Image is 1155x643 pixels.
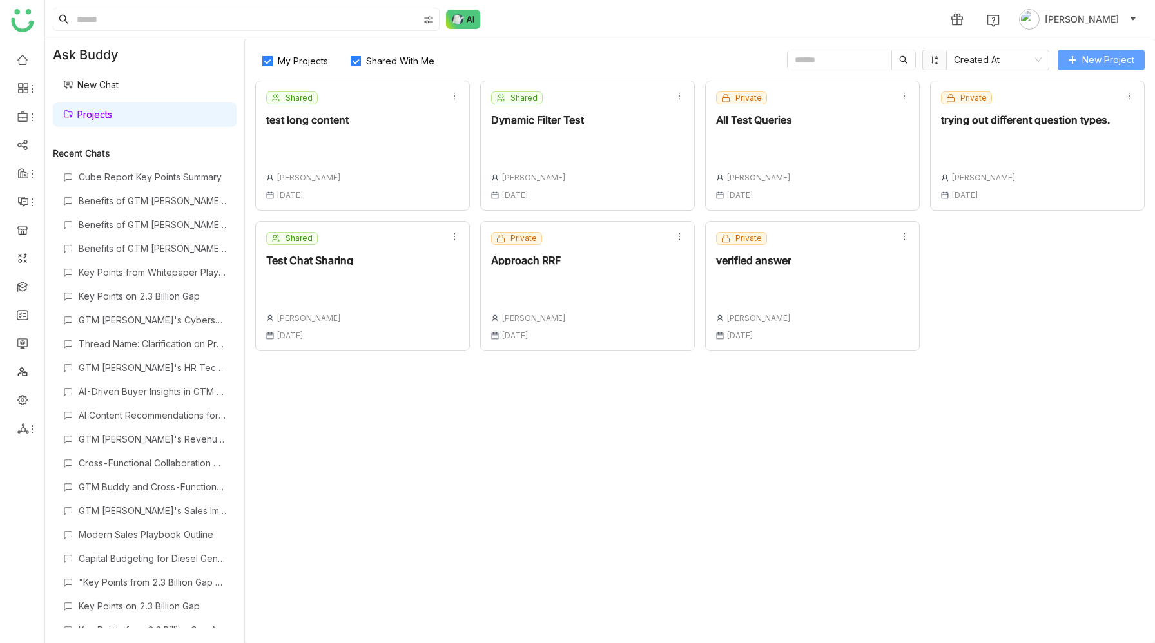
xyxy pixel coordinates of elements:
div: Recent Chats [53,148,237,158]
div: All Test Queries [716,115,792,125]
div: trying out different question types. [941,115,1110,125]
div: Cube Report Key Points Summary [79,171,226,182]
span: [PERSON_NAME] [726,173,791,182]
span: [DATE] [277,331,304,340]
div: Key Points on 2.3 Billion Gap [79,291,226,302]
span: Private [510,233,537,244]
div: GTM [PERSON_NAME]'s Cybersecurity Metrics [79,314,226,325]
div: Benefits of GTM [PERSON_NAME]'s Digital Sales Rooms [79,195,226,206]
div: AI-Driven Buyer Insights in GTM Buddy [79,386,226,397]
img: help.svg [987,14,1000,27]
span: Shared [286,233,313,244]
span: [PERSON_NAME] [501,173,566,182]
span: Shared [510,92,538,104]
div: Ask Buddy [45,39,244,70]
div: GTM [PERSON_NAME]'s HR Tech Revenue Metrics [79,362,226,373]
span: Shared [286,92,313,104]
img: logo [11,9,34,32]
a: Projects [63,109,112,120]
div: Test Chat Sharing [266,255,353,265]
span: Private [735,233,762,244]
div: Approach RRF [491,255,566,265]
a: New Chat [63,79,119,90]
div: Key Points on 2.3 Billion Gap [79,600,226,611]
span: [PERSON_NAME] [277,173,341,182]
span: [PERSON_NAME] [277,313,341,323]
span: My Projects [273,55,333,66]
span: [PERSON_NAME] [726,313,791,323]
div: test long content [266,115,349,125]
span: [DATE] [501,190,529,200]
div: GTM Buddy and Cross-Functional Collaboration [79,481,226,492]
span: [PERSON_NAME] [1045,12,1119,26]
div: Capital Budgeting for Diesel Generators [79,553,226,564]
span: [DATE] [726,190,753,200]
span: [PERSON_NAME] [501,313,566,323]
img: search-type.svg [423,15,434,25]
span: [PERSON_NAME] [951,173,1016,182]
span: [DATE] [951,190,978,200]
div: Thread Name: Clarification on Prompt B [79,338,226,349]
div: Dynamic Filter Test [491,115,584,125]
button: New Project [1058,50,1145,70]
img: avatar [1019,9,1040,30]
span: [DATE] [277,190,304,200]
div: "Key Points from 2.3 Billion Gap Article" [79,577,226,588]
div: GTM [PERSON_NAME]'s Sales Impact Metrics [79,505,226,516]
div: Cross-Functional Collaboration with GTM Buddy [79,457,226,468]
span: Shared With Me [361,55,440,66]
button: [PERSON_NAME] [1016,9,1140,30]
div: Key Points from 2.3 Billion Gap Article [79,624,226,635]
div: AI Content Recommendations for Sellers [79,410,226,421]
span: Private [735,92,762,104]
span: [DATE] [726,331,753,340]
div: Benefits of GTM [PERSON_NAME]'s Digital Sales Rooms [79,219,226,230]
img: ask-buddy-normal.svg [446,10,481,29]
div: Benefits of GTM [PERSON_NAME]'s Digital Sales Rooms [79,243,226,254]
div: GTM [PERSON_NAME]'s Revenue Impact Metrics [79,434,226,445]
span: [DATE] [501,331,529,340]
div: verified answer [716,255,791,265]
span: Private [960,92,987,104]
nz-select-item: Created At [954,50,1042,70]
span: New Project [1082,53,1134,67]
div: Key Points from Whitepaper Playbooks [79,267,226,278]
div: Modern Sales Playbook Outline [79,529,226,540]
